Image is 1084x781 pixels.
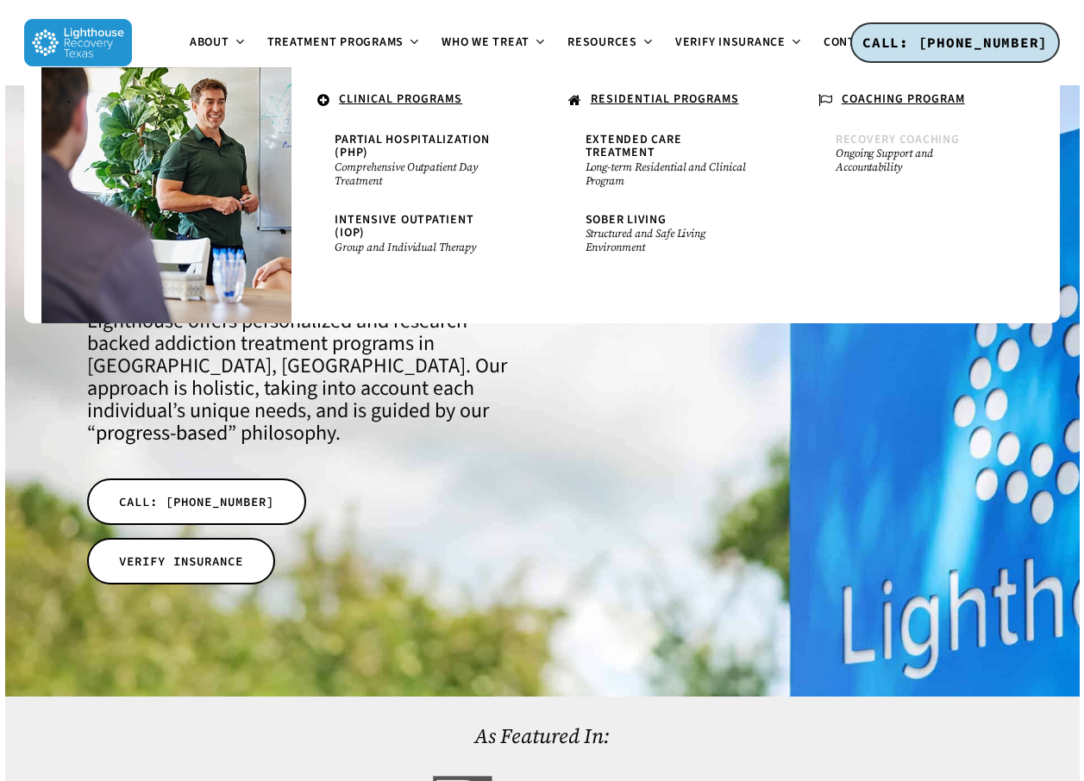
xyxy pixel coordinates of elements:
a: CALL: [PHONE_NUMBER] [87,478,306,525]
a: Contact [813,36,905,50]
a: progress-based [96,418,228,448]
span: . [67,91,72,108]
a: Intensive Outpatient (IOP)Group and Individual Therapy [326,205,507,263]
span: Resources [567,34,637,51]
u: COACHING PROGRAM [842,91,965,108]
h4: Lighthouse offers personalized and research-backed addiction treatment programs in [GEOGRAPHIC_DA... [87,310,523,445]
span: CALL: [PHONE_NUMBER] [119,493,274,510]
a: Sober LivingStructured and Safe Living Environment [577,205,758,263]
a: Extended Care TreatmentLong-term Residential and Clinical Program [577,125,758,197]
u: CLINICAL PROGRAMS [339,91,462,108]
a: RESIDENTIAL PROGRAMS [560,84,775,117]
small: Comprehensive Outpatient Day Treatment [335,160,498,188]
a: CLINICAL PROGRAMS [309,84,524,117]
a: Who We Treat [431,36,557,50]
span: Contact [824,34,877,51]
span: CALL: [PHONE_NUMBER] [862,34,1048,51]
a: Partial Hospitalization (PHP)Comprehensive Outpatient Day Treatment [326,125,507,197]
span: Treatment Programs [267,34,404,51]
small: Long-term Residential and Clinical Program [586,160,749,188]
a: COACHING PROGRAM [810,84,1025,117]
a: CALL: [PHONE_NUMBER] [850,22,1060,64]
small: Group and Individual Therapy [335,241,498,254]
small: Structured and Safe Living Environment [586,227,749,254]
span: About [190,34,229,51]
span: VERIFY INSURANCE [119,553,243,570]
a: Resources [557,36,665,50]
a: Recovery CoachingOngoing Support and Accountability [827,125,1008,183]
small: Ongoing Support and Accountability [836,147,999,174]
span: Extended Care Treatment [586,131,682,161]
img: Lighthouse Recovery Texas [24,19,132,66]
a: Verify Insurance [665,36,813,50]
span: Recovery Coaching [836,131,960,148]
a: VERIFY INSURANCE [87,538,275,584]
span: Who We Treat [442,34,529,51]
a: As Featured In: [474,722,610,750]
span: Verify Insurance [675,34,786,51]
a: About [179,36,257,50]
span: Sober Living [586,211,667,228]
a: Treatment Programs [257,36,432,50]
span: Intensive Outpatient (IOP) [335,211,473,241]
span: Partial Hospitalization (PHP) [335,131,489,161]
a: . [59,84,274,115]
u: RESIDENTIAL PROGRAMS [591,91,739,108]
